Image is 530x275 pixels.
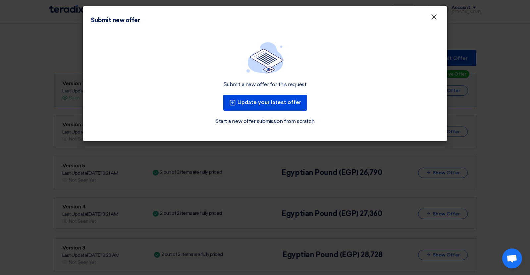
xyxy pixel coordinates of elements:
[431,12,437,25] span: ×
[425,11,443,24] button: Close
[224,81,306,88] div: Submit a new offer for this request
[246,42,284,73] img: empty_state_list.svg
[223,95,307,111] button: Update your latest offer
[215,117,314,125] a: Start a new offer submission from scratch
[91,16,140,25] div: Submit new offer
[502,248,522,268] div: Open chat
